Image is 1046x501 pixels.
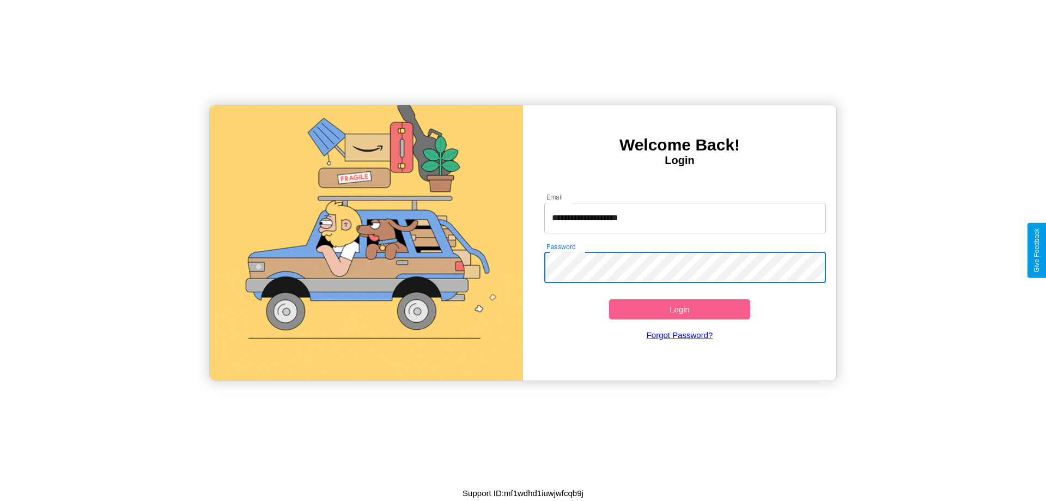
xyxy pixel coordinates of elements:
[546,192,563,202] label: Email
[523,154,836,167] h4: Login
[539,319,821,351] a: Forgot Password?
[609,299,750,319] button: Login
[523,136,836,154] h3: Welcome Back!
[210,105,523,381] img: gif
[1033,228,1041,273] div: Give Feedback
[463,486,583,500] p: Support ID: mf1wdhd1iuwjwfcqb9j
[546,242,575,251] label: Password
